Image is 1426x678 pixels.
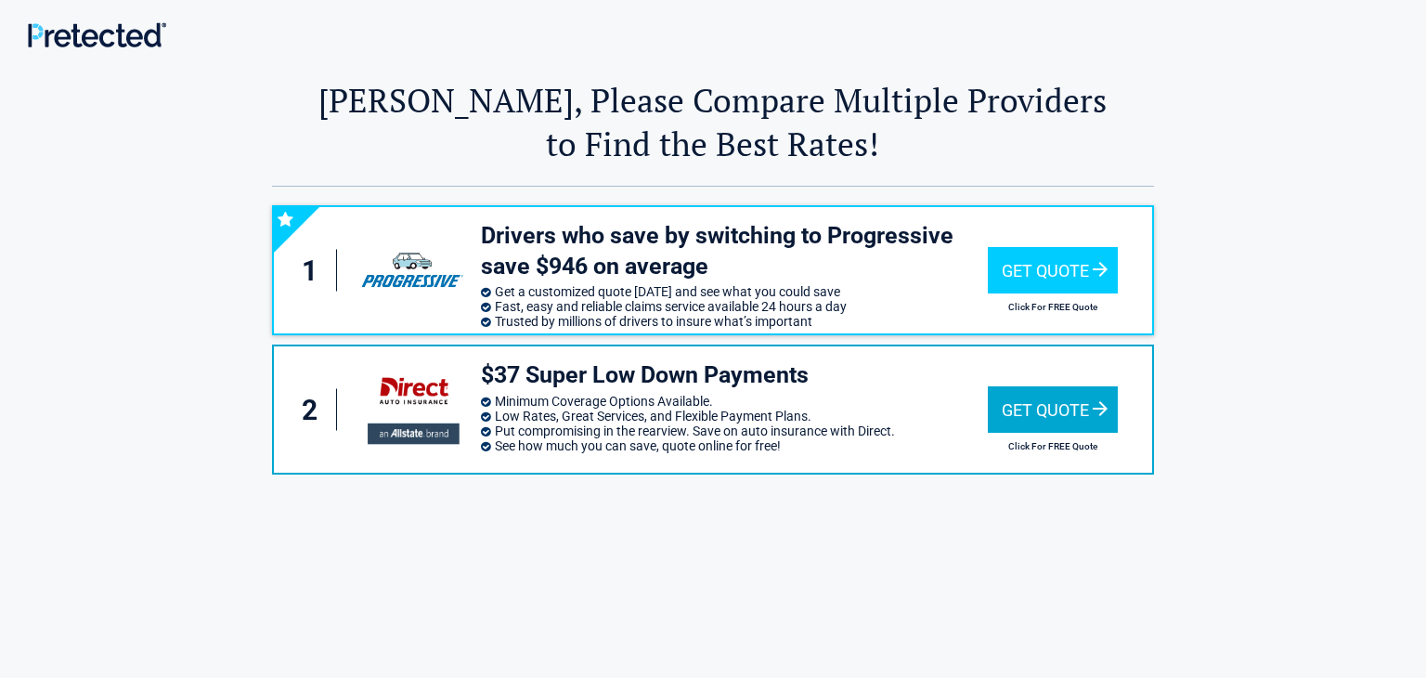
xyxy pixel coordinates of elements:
[481,284,988,299] li: Get a customized quote [DATE] and see what you could save
[353,363,472,455] img: directauto's logo
[272,78,1154,165] h2: [PERSON_NAME], Please Compare Multiple Providers to Find the Best Rates!
[353,241,472,299] img: progressive's logo
[988,247,1118,293] div: Get Quote
[481,424,988,438] li: Put compromising in the rearview. Save on auto insurance with Direct.
[481,394,988,409] li: Minimum Coverage Options Available.
[28,22,166,47] img: Main Logo
[481,299,988,314] li: Fast, easy and reliable claims service available 24 hours a day
[988,302,1118,312] h2: Click For FREE Quote
[481,360,988,391] h3: $37 Super Low Down Payments
[988,441,1118,451] h2: Click For FREE Quote
[481,314,988,329] li: Trusted by millions of drivers to insure what’s important
[481,438,988,453] li: See how much you can save, quote online for free!
[292,250,337,292] div: 1
[481,409,988,424] li: Low Rates, Great Services, and Flexible Payment Plans.
[292,389,337,431] div: 2
[988,386,1118,433] div: Get Quote
[481,221,988,281] h3: Drivers who save by switching to Progressive save $946 on average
